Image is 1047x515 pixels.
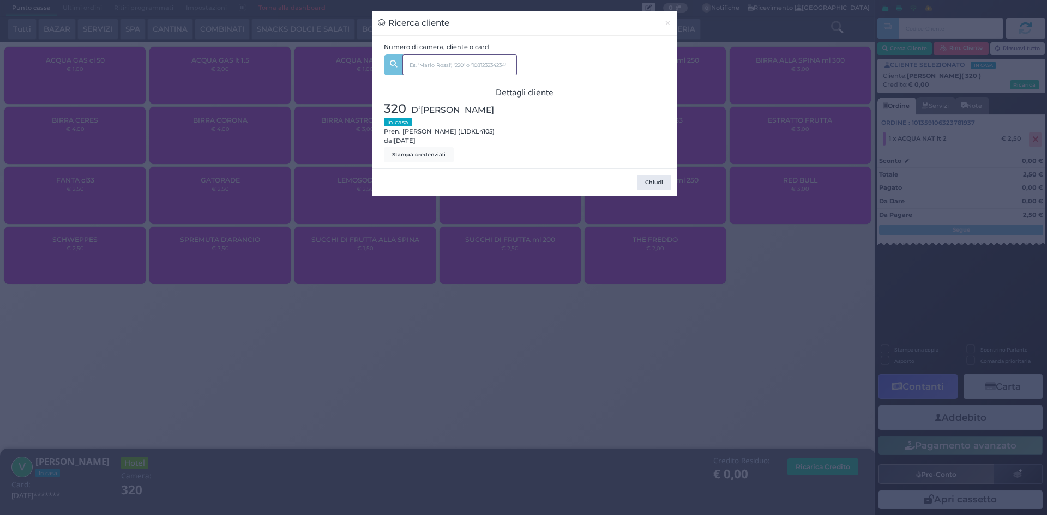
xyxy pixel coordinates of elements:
label: Numero di camera, cliente o card [384,43,489,52]
button: Stampa credenziali [384,147,454,162]
div: Pren. [PERSON_NAME] (L1DKL4105) dal [378,100,525,162]
input: Es. 'Mario Rossi', '220' o '108123234234' [402,54,517,75]
span: 320 [384,100,406,118]
h3: Dettagli cliente [384,88,666,97]
span: D‘[PERSON_NAME] [411,104,494,116]
span: [DATE] [394,136,416,146]
span: × [664,17,671,29]
button: Chiudi [658,11,677,35]
small: In casa [384,118,412,126]
h3: Ricerca cliente [378,17,449,29]
button: Chiudi [637,175,671,190]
